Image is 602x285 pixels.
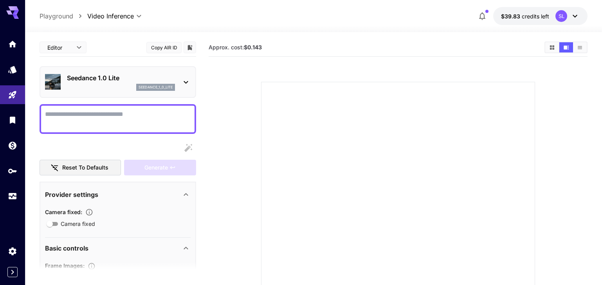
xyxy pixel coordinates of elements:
[8,115,17,125] div: Library
[8,141,17,150] div: Wallet
[501,12,549,20] div: $39.83002
[40,11,73,21] a: Playground
[61,220,95,228] span: Camera fixed
[47,43,72,52] span: Editor
[40,160,121,176] button: Reset to defaults
[45,244,88,253] p: Basic controls
[209,44,262,51] span: Approx. cost:
[544,41,588,53] div: Show media in grid viewShow media in video viewShow media in list view
[7,267,18,277] button: Expand sidebar
[555,10,567,22] div: SL
[8,246,17,256] div: Settings
[146,42,182,53] button: Copy AIR ID
[45,70,191,94] div: Seedance 1.0 Liteseedance_1_0_lite
[139,85,173,90] p: seedance_1_0_lite
[8,166,17,176] div: API Keys
[45,190,98,199] p: Provider settings
[559,42,573,52] button: Show media in video view
[8,90,17,100] div: Playground
[67,73,175,83] p: Seedance 1.0 Lite
[522,13,549,20] span: credits left
[501,13,522,20] span: $39.83
[186,43,193,52] button: Add to library
[8,39,17,49] div: Home
[40,11,87,21] nav: breadcrumb
[45,239,191,258] div: Basic controls
[8,65,17,74] div: Models
[87,11,134,21] span: Video Inference
[493,7,588,25] button: $39.83002SL
[45,185,191,204] div: Provider settings
[545,42,559,52] button: Show media in grid view
[8,191,17,201] div: Usage
[573,42,587,52] button: Show media in list view
[45,209,82,215] span: Camera fixed :
[244,44,262,51] b: $0.143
